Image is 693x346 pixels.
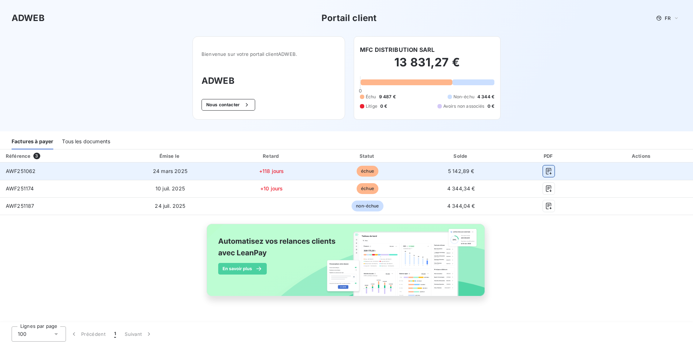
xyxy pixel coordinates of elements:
h3: Portail client [321,12,377,25]
h3: ADWEB [12,12,45,25]
div: Factures à payer [12,134,53,149]
span: 1 [114,330,116,338]
span: Échu [366,94,376,100]
span: AWF251062 [6,168,36,174]
span: 3 [33,153,40,159]
div: Référence [6,153,30,159]
span: Bienvenue sur votre portail client ADWEB . [202,51,336,57]
span: 0 € [487,103,494,110]
span: 4 344,34 € [447,185,475,191]
div: Émise le [119,152,222,160]
span: 4 344 € [477,94,494,100]
span: 5 142,89 € [448,168,474,174]
span: échue [357,166,378,177]
div: Solde [416,152,506,160]
div: Statut [321,152,414,160]
img: banner [200,219,493,309]
span: Litige [366,103,377,110]
div: PDF [509,152,589,160]
span: AWF251187 [6,203,34,209]
span: 24 juil. 2025 [155,203,185,209]
div: Retard [224,152,319,160]
h6: MFC DISTRIBUTION SARL [360,45,435,54]
div: Actions [592,152,692,160]
span: 24 mars 2025 [153,168,187,174]
button: Nous contacter [202,99,255,111]
h3: ADWEB [202,74,336,87]
span: Avoirs non associés [443,103,485,110]
span: non-échue [352,201,383,211]
h2: 13 831,27 € [360,55,494,77]
span: 9 487 € [379,94,396,100]
div: Tous les documents [62,134,110,149]
span: FR [665,15,671,21]
span: +10 jours [260,185,283,191]
span: AWF251174 [6,185,34,191]
span: 4 344,04 € [447,203,475,209]
button: 1 [110,326,120,342]
span: échue [357,183,378,194]
span: 0 [359,88,362,94]
span: +118 jours [259,168,284,174]
button: Suivant [120,326,157,342]
span: Non-échu [453,94,474,100]
button: Précédent [66,326,110,342]
span: 10 juil. 2025 [155,185,185,191]
span: 0 € [380,103,387,110]
span: 100 [18,330,26,338]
